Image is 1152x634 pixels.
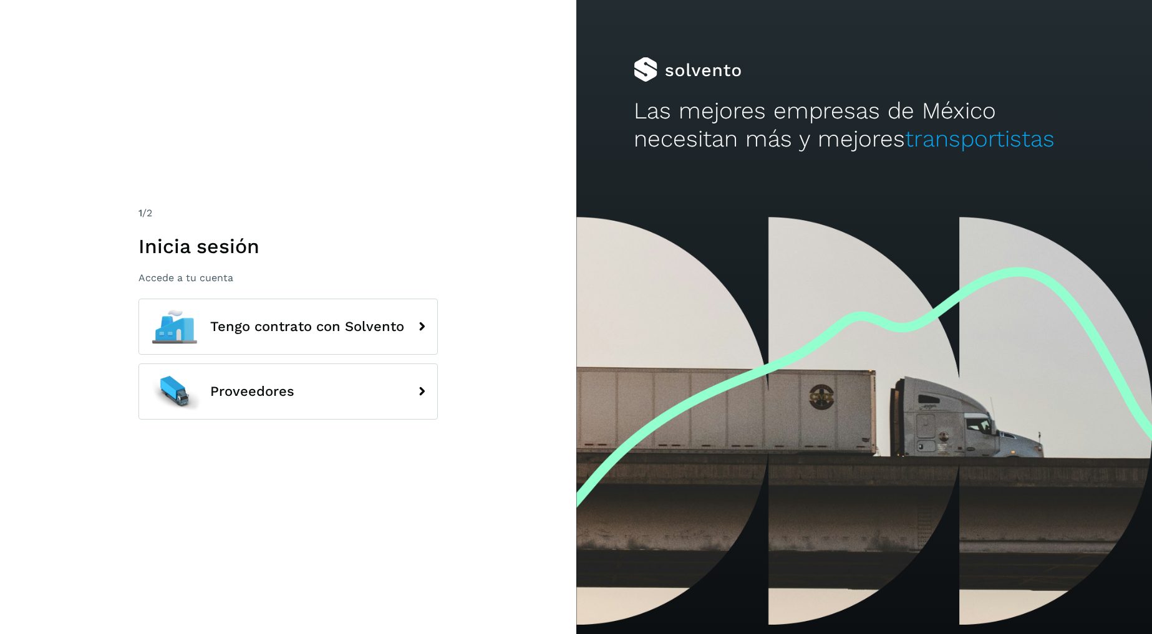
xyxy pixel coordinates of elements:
[138,299,438,355] button: Tengo contrato con Solvento
[138,207,142,219] span: 1
[138,272,438,284] p: Accede a tu cuenta
[210,319,404,334] span: Tengo contrato con Solvento
[634,97,1095,153] h2: Las mejores empresas de México necesitan más y mejores
[905,125,1055,152] span: transportistas
[138,234,438,258] h1: Inicia sesión
[210,384,294,399] span: Proveedores
[138,363,438,420] button: Proveedores
[138,206,438,221] div: /2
